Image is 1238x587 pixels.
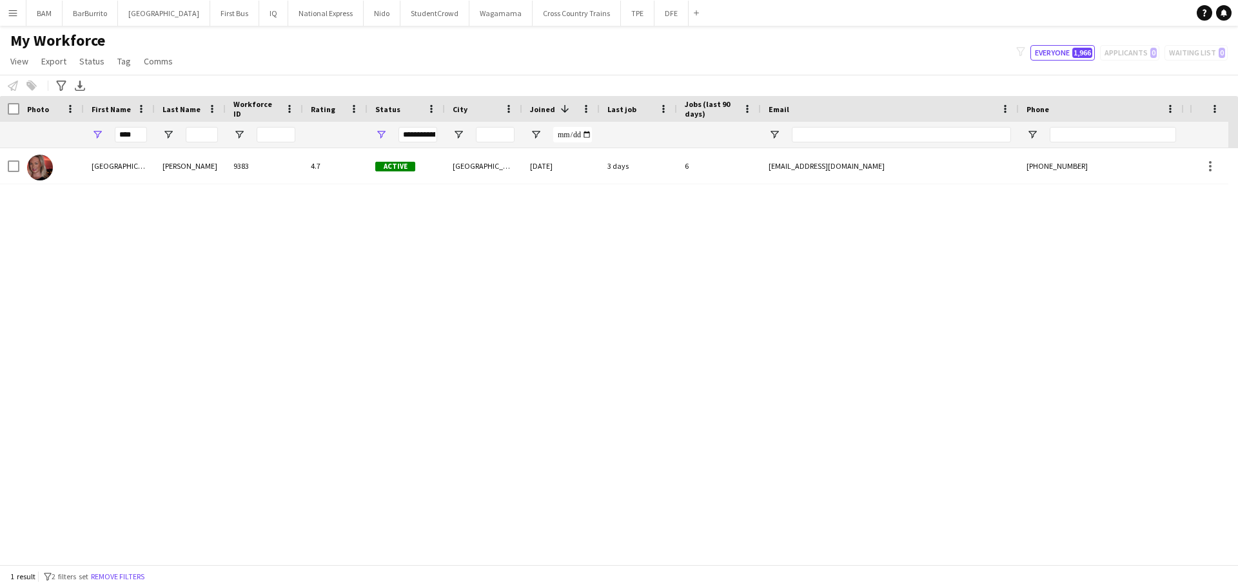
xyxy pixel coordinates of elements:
[118,1,210,26] button: [GEOGRAPHIC_DATA]
[5,53,34,70] a: View
[26,1,63,26] button: BAM
[54,78,69,93] app-action-btn: Advanced filters
[621,1,654,26] button: TPE
[1019,148,1184,184] div: [PHONE_NUMBER]
[303,148,368,184] div: 4.7
[186,127,218,142] input: Last Name Filter Input
[553,127,592,142] input: Joined Filter Input
[259,1,288,26] button: IQ
[79,55,104,67] span: Status
[685,99,738,119] span: Jobs (last 90 days)
[453,129,464,140] button: Open Filter Menu
[10,31,105,50] span: My Workforce
[162,104,201,114] span: Last Name
[226,148,303,184] div: 9383
[769,104,789,114] span: Email
[233,129,245,140] button: Open Filter Menu
[792,127,1011,142] input: Email Filter Input
[445,148,522,184] div: [GEOGRAPHIC_DATA]
[654,1,689,26] button: DFE
[92,129,103,140] button: Open Filter Menu
[677,148,761,184] div: 6
[115,127,147,142] input: First Name Filter Input
[112,53,136,70] a: Tag
[72,78,88,93] app-action-btn: Export XLSX
[233,99,280,119] span: Workforce ID
[607,104,636,114] span: Last job
[375,104,400,114] span: Status
[139,53,178,70] a: Comms
[117,55,131,67] span: Tag
[144,55,173,67] span: Comms
[63,1,118,26] button: BarBurrito
[36,53,72,70] a: Export
[375,129,387,140] button: Open Filter Menu
[288,1,364,26] button: National Express
[364,1,400,26] button: Nido
[41,55,66,67] span: Export
[761,148,1019,184] div: [EMAIL_ADDRESS][DOMAIN_NAME]
[530,129,542,140] button: Open Filter Menu
[522,148,600,184] div: [DATE]
[533,1,621,26] button: Cross Country Trains
[155,148,226,184] div: [PERSON_NAME]
[1072,48,1092,58] span: 1,966
[530,104,555,114] span: Joined
[27,104,49,114] span: Photo
[1030,45,1095,61] button: Everyone1,966
[311,104,335,114] span: Rating
[769,129,780,140] button: Open Filter Menu
[400,1,469,26] button: StudentCrowd
[27,155,53,180] img: Elva Tynan
[88,570,147,584] button: Remove filters
[74,53,110,70] a: Status
[92,104,131,114] span: First Name
[476,127,515,142] input: City Filter Input
[1027,129,1038,140] button: Open Filter Menu
[52,572,88,581] span: 2 filters set
[10,55,28,67] span: View
[453,104,467,114] span: City
[1027,104,1049,114] span: Phone
[1050,127,1176,142] input: Phone Filter Input
[375,162,415,171] span: Active
[257,127,295,142] input: Workforce ID Filter Input
[469,1,533,26] button: Wagamama
[84,148,155,184] div: [GEOGRAPHIC_DATA]
[600,148,677,184] div: 3 days
[210,1,259,26] button: First Bus
[162,129,174,140] button: Open Filter Menu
